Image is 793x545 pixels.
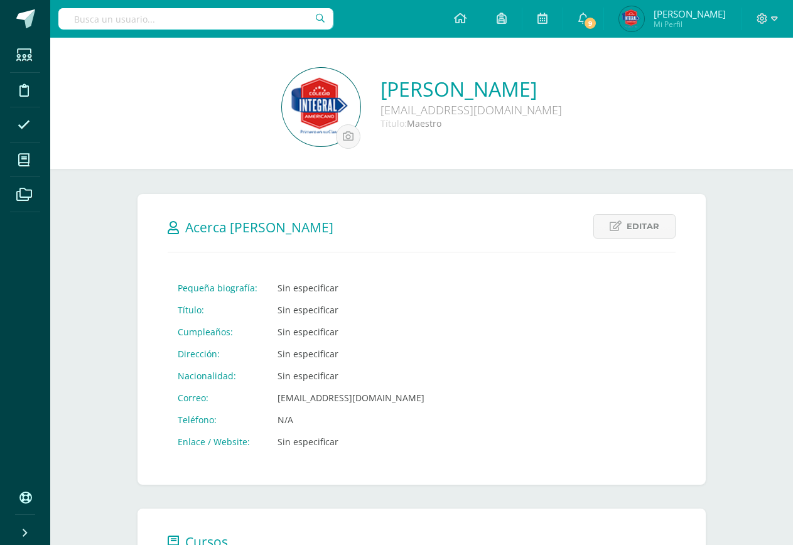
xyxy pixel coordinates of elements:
[267,299,434,321] td: Sin especificar
[593,214,676,239] a: Editar
[168,409,267,431] td: Teléfono:
[168,321,267,343] td: Cumpleaños:
[619,6,644,31] img: 38eaf94feb06c03c893c1ca18696d927.png
[407,117,441,129] span: Maestro
[168,387,267,409] td: Correo:
[168,431,267,453] td: Enlace / Website:
[654,19,726,30] span: Mi Perfil
[168,365,267,387] td: Nacionalidad:
[267,321,434,343] td: Sin especificar
[185,219,333,236] span: Acerca [PERSON_NAME]
[282,68,360,146] img: f6b556117c1a90598204586c9fb4ed9a.png
[654,8,726,20] span: [PERSON_NAME]
[627,215,659,238] span: Editar
[267,343,434,365] td: Sin especificar
[168,299,267,321] td: Título:
[168,277,267,299] td: Pequeña biografía:
[380,102,562,117] div: [EMAIL_ADDRESS][DOMAIN_NAME]
[380,75,562,102] a: [PERSON_NAME]
[267,431,434,453] td: Sin especificar
[267,409,434,431] td: N/A
[583,16,597,30] span: 9
[267,387,434,409] td: [EMAIL_ADDRESS][DOMAIN_NAME]
[380,117,407,129] span: Título:
[168,343,267,365] td: Dirección:
[267,277,434,299] td: Sin especificar
[267,365,434,387] td: Sin especificar
[58,8,333,30] input: Busca un usuario...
